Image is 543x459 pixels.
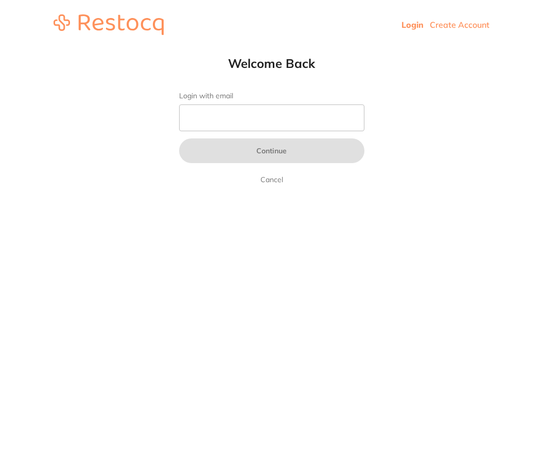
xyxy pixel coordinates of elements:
label: Login with email [179,92,364,100]
a: Create Account [430,20,489,30]
h1: Welcome Back [159,56,385,71]
a: Login [401,20,424,30]
a: Cancel [258,173,285,186]
img: restocq_logo.svg [54,14,164,35]
button: Continue [179,138,364,163]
